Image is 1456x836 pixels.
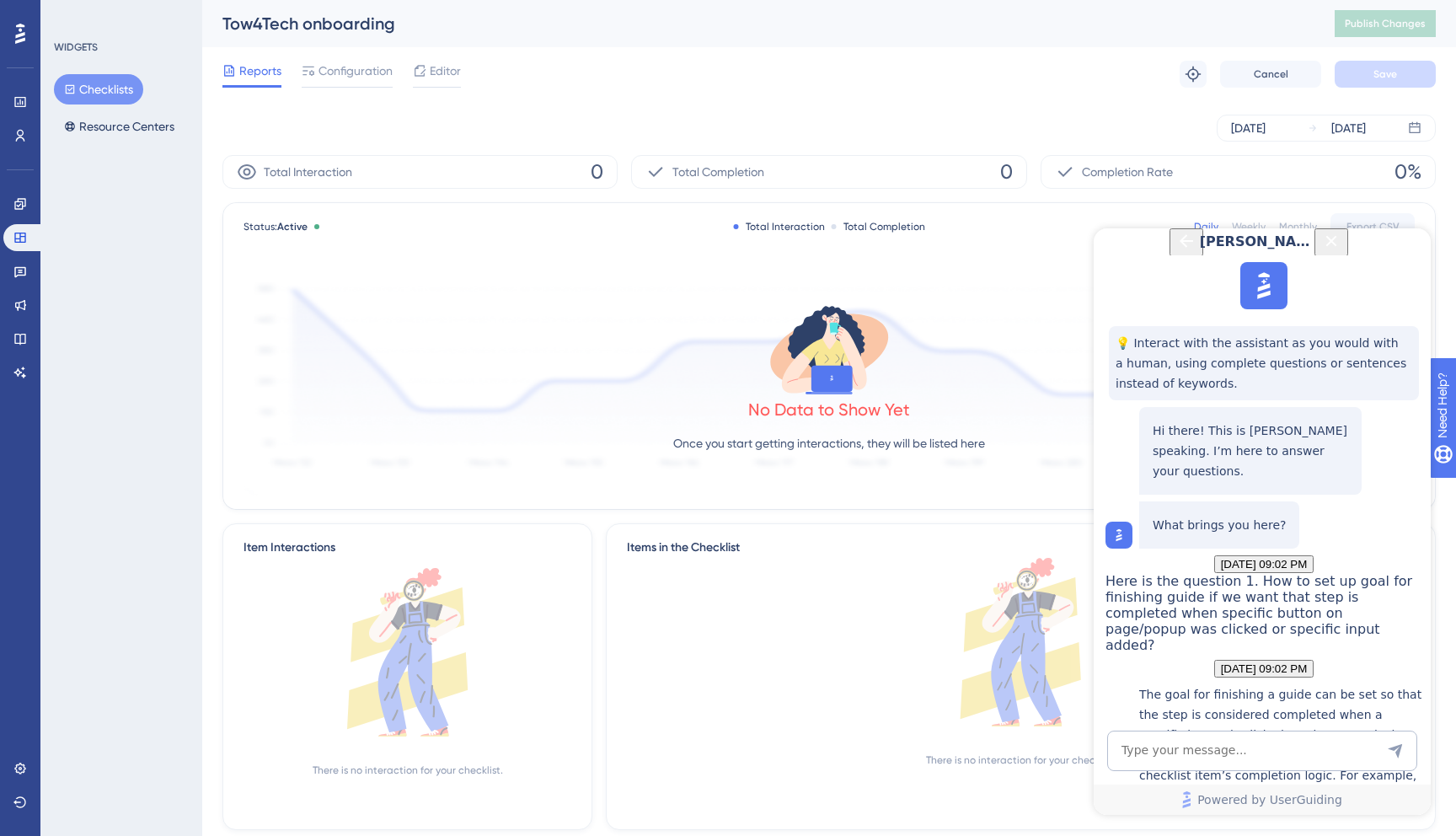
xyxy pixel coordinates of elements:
[54,111,185,142] button: Resource Centers
[45,456,329,678] p: The goal for finishing a guide can be set so that the step is considered completed when a specifi...
[264,162,352,182] span: Total Interaction
[1373,67,1397,81] span: Save
[244,538,335,558] div: Item Interactions
[1000,158,1013,185] span: 0
[54,74,143,104] button: Checklists
[926,753,1116,767] div: There is no interaction for your checklist.
[1345,17,1426,30] span: Publish Changes
[13,502,324,543] textarea: AI Assistant Text Input
[591,158,603,185] span: 0
[1331,118,1366,138] div: [DATE]
[1232,220,1266,233] div: Weekly
[239,61,281,81] span: Reports
[430,61,461,81] span: Editor
[1330,213,1415,240] button: Export CSV
[1279,220,1317,233] div: Monthly
[734,220,825,233] div: Total Interaction
[277,221,308,233] span: Active
[293,514,310,531] div: Send Message
[1094,228,1431,815] iframe: UserGuiding AI Assistant
[54,40,98,54] div: WIDGETS
[1346,220,1400,233] span: Export CSV
[1082,162,1173,182] span: Completion Rate
[627,538,1415,558] div: Items in the Checklist
[222,12,1293,35] div: Tow4Tech onboarding
[832,220,925,233] div: Total Completion
[1335,10,1436,37] button: Publish Changes
[318,61,393,81] span: Configuration
[1254,67,1288,81] span: Cancel
[1335,61,1436,88] button: Save
[313,764,503,777] div: There is no interaction for your checklist.
[1194,220,1218,233] div: Daily
[40,4,105,24] span: Need Help?
[672,162,764,182] span: Total Completion
[244,220,308,233] span: Status:
[1394,158,1421,185] span: 0%
[104,561,249,581] span: Powered by UserGuiding
[673,433,985,453] p: Once you start getting interactions, they will be listed here
[748,398,910,421] div: No Data to Show Yet
[1231,118,1266,138] div: [DATE]
[1220,61,1321,88] button: Cancel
